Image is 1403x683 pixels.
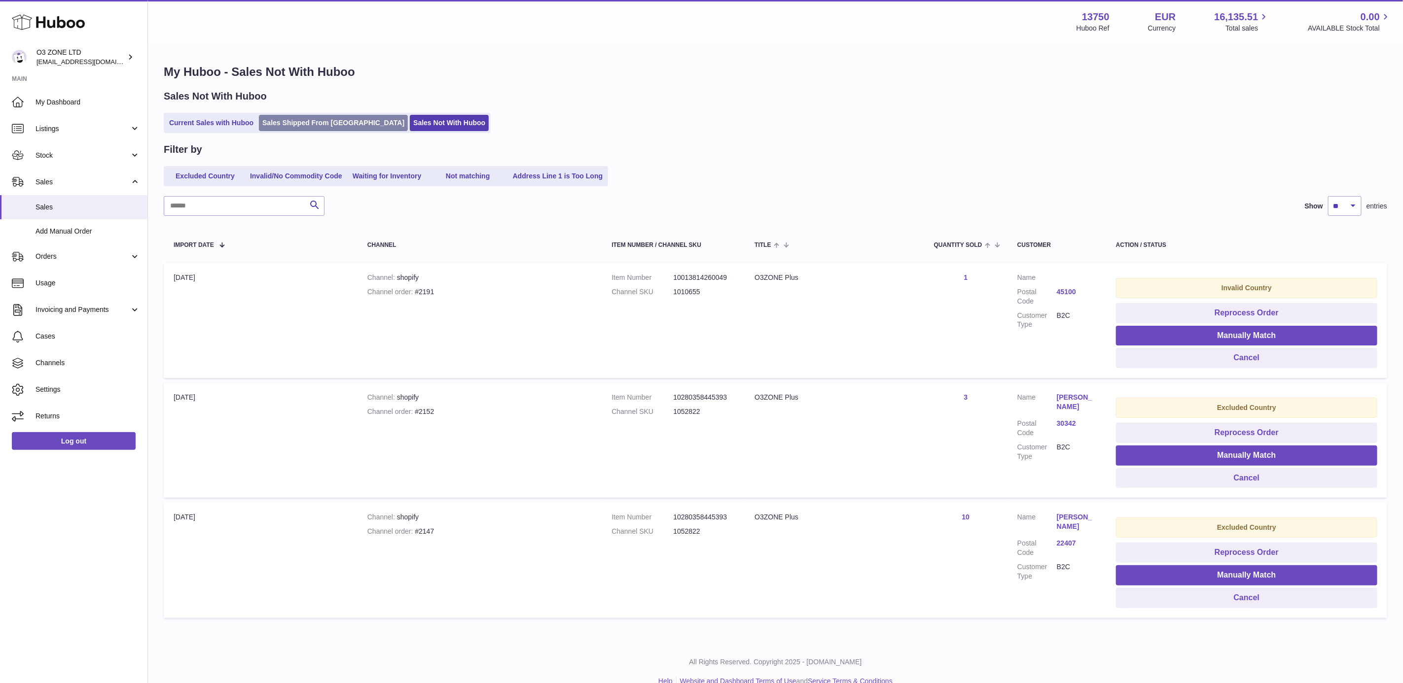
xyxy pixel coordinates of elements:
[1367,202,1387,211] span: entries
[1082,10,1110,24] strong: 13750
[36,278,140,288] span: Usage
[1057,443,1096,461] dd: B2C
[1077,24,1110,33] div: Huboo Ref
[1308,24,1391,33] span: AVAILABLE Stock Total
[164,383,358,498] td: [DATE]
[1225,24,1269,33] span: Total sales
[755,512,914,522] div: O3ZONE Plus
[1148,24,1176,33] div: Currency
[156,657,1395,667] p: All Rights Reserved. Copyright 2025 - [DOMAIN_NAME]
[1017,419,1057,438] dt: Postal Code
[1116,468,1377,488] button: Cancel
[1308,10,1391,33] a: 0.00 AVAILABLE Stock Total
[36,151,130,160] span: Stock
[1116,445,1377,466] button: Manually Match
[1017,539,1057,557] dt: Postal Code
[1017,443,1057,461] dt: Customer Type
[166,115,257,131] a: Current Sales with Huboo
[1214,10,1269,33] a: 16,135.51 Total sales
[612,273,673,282] dt: Item Number
[12,50,27,65] img: internalAdmin-13750@internal.huboo.com
[164,90,267,103] h2: Sales Not With Huboo
[12,432,136,450] a: Log out
[367,512,592,522] div: shopify
[1017,242,1096,248] div: Customer
[367,393,592,402] div: shopify
[164,64,1387,80] h1: My Huboo - Sales Not With Huboo
[367,273,397,281] strong: Channel
[410,115,489,131] a: Sales Not With Huboo
[348,168,427,184] a: Waiting for Inventory
[174,242,214,248] span: Import date
[36,58,145,66] span: [EMAIL_ADDRESS][DOMAIN_NAME]
[36,411,140,421] span: Returns
[1214,10,1258,24] span: 16,135.51
[1017,512,1057,534] dt: Name
[36,385,140,394] span: Settings
[1017,562,1057,581] dt: Customer Type
[1017,273,1057,282] dt: Name
[1116,565,1377,585] button: Manually Match
[1361,10,1380,24] span: 0.00
[612,287,673,297] dt: Channel SKU
[755,242,771,248] span: Title
[1057,287,1096,297] a: 45100
[367,408,415,415] strong: Channel order
[962,513,970,521] a: 10
[367,273,592,282] div: shopify
[612,407,673,416] dt: Channel SKU
[673,512,735,522] dd: 10280358445393
[367,527,592,536] div: #2147
[36,227,140,236] span: Add Manual Order
[164,503,358,617] td: [DATE]
[36,203,140,212] span: Sales
[1057,539,1096,548] a: 22407
[673,393,735,402] dd: 10280358445393
[1116,242,1377,248] div: Action / Status
[367,287,592,297] div: #2191
[367,527,415,535] strong: Channel order
[166,168,245,184] a: Excluded Country
[1222,284,1272,292] strong: Invalid Country
[247,168,346,184] a: Invalid/No Commodity Code
[673,407,735,416] dd: 1052822
[1116,303,1377,323] button: Reprocess Order
[1116,543,1377,563] button: Reprocess Order
[1116,588,1377,608] button: Cancel
[36,48,125,67] div: O3 ZONE LTD
[1057,311,1096,330] dd: B2C
[673,527,735,536] dd: 1052822
[673,287,735,297] dd: 1010655
[36,124,130,134] span: Listings
[36,358,140,368] span: Channels
[367,407,592,416] div: #2152
[1057,512,1096,531] a: [PERSON_NAME]
[612,527,673,536] dt: Channel SKU
[1057,419,1096,428] a: 30342
[1017,311,1057,330] dt: Customer Type
[367,513,397,521] strong: Channel
[1217,404,1276,411] strong: Excluded Country
[36,252,130,261] span: Orders
[934,242,982,248] span: Quantity Sold
[36,177,130,187] span: Sales
[509,168,607,184] a: Address Line 1 is Too Long
[259,115,408,131] a: Sales Shipped From [GEOGRAPHIC_DATA]
[36,332,140,341] span: Cases
[367,288,415,296] strong: Channel order
[755,273,914,282] div: O3ZONE Plus
[612,393,673,402] dt: Item Number
[36,98,140,107] span: My Dashboard
[673,273,735,282] dd: 10013814260049
[164,263,358,378] td: [DATE]
[1057,393,1096,411] a: [PERSON_NAME]
[1057,562,1096,581] dd: B2C
[755,393,914,402] div: O3ZONE Plus
[1116,348,1377,368] button: Cancel
[612,512,673,522] dt: Item Number
[367,393,397,401] strong: Channel
[1116,326,1377,346] button: Manually Match
[1017,393,1057,414] dt: Name
[1017,287,1057,306] dt: Postal Code
[164,143,202,156] h2: Filter by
